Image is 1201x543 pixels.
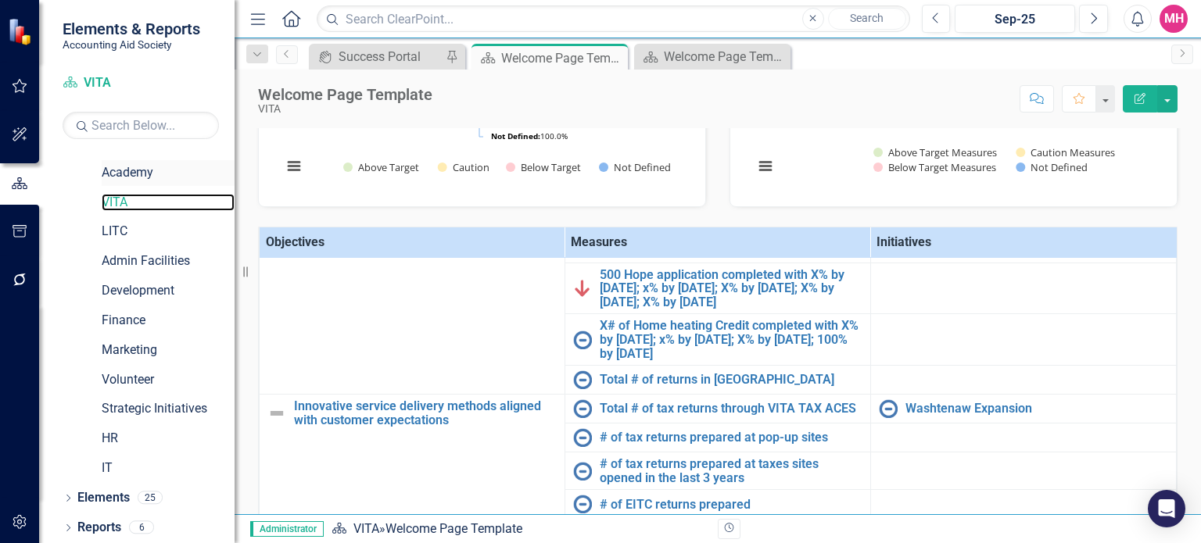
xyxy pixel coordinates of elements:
[102,282,235,300] a: Development
[102,341,235,359] a: Marketing
[491,130,540,141] tspan: Not Defined:
[573,462,592,480] img: No Information
[506,160,582,174] button: Show Below Target
[638,47,787,66] a: Welcome Page Template
[573,279,592,298] img: Below Plan
[755,155,776,177] button: View chart menu, Chart
[102,312,235,330] a: Finance
[1016,145,1115,159] button: Show Caution Measures
[343,160,420,174] button: Show Above Target
[565,490,870,519] td: Double-Click to Edit Right Click for Context Menu
[63,74,219,92] a: VITA
[565,452,870,490] td: Double-Click to Edit Right Click for Context Menu
[664,47,787,66] div: Welcome Page Template
[1160,5,1188,33] button: MH
[353,521,379,536] a: VITA
[102,194,235,212] a: VITA
[332,520,706,538] div: »
[313,47,442,66] a: Success Portal
[453,160,489,174] text: Caution
[600,430,862,445] a: # of tax returns prepared at pop-up sites
[565,423,870,452] td: Double-Click to Edit Right Click for Context Menu
[565,263,870,314] td: Double-Click to Edit Right Click for Context Menu
[102,223,235,241] a: LITC
[955,5,1075,33] button: Sep-25
[339,47,442,66] div: Success Portal
[1016,160,1087,174] button: Show Not Defined
[63,38,200,51] small: Accounting Aid Society
[905,402,1168,416] a: Washtenaw Expansion
[102,252,235,270] a: Admin Facilities
[260,395,565,519] td: Double-Click to Edit Right Click for Context Menu
[1148,490,1185,527] div: Open Intercom Messenger
[267,404,286,423] img: Not Defined
[573,399,592,418] img: No Information
[573,370,592,389] img: No Information
[63,112,219,139] input: Search Below...
[873,145,998,159] button: Show Above Target Measures
[573,428,592,447] img: No Information
[258,103,432,115] div: VITA
[873,160,998,174] button: Show Below Target Measures
[294,399,557,427] a: Innovative service delivery methods aligned with customer expectations
[258,86,432,103] div: Welcome Page Template
[879,399,898,418] img: No Information
[600,457,862,484] a: # of tax returns prepared at taxes sites opened in the last 3 years
[565,395,870,423] td: Double-Click to Edit Right Click for Context Menu
[8,17,35,45] img: ClearPoint Strategy
[102,400,235,418] a: Strategic Initiatives
[317,5,909,33] input: Search ClearPoint...
[573,330,592,349] img: No Information
[102,164,235,182] a: Academy
[250,521,324,537] span: Administrator
[600,402,862,416] a: Total # of tax returns through VITA TAX ACES
[438,160,489,174] button: Show Caution
[102,430,235,448] a: HR
[501,48,624,68] div: Welcome Page Template
[600,373,862,387] a: Total # of returns in [GEOGRAPHIC_DATA]
[565,366,870,395] td: Double-Click to Edit Right Click for Context Menu
[260,211,565,394] td: Double-Click to Edit Right Click for Context Menu
[600,319,862,360] a: X# of Home heating Credit completed with X% by [DATE]; x% by [DATE]; X% by [DATE]; 100% by [DATE]
[283,155,305,177] button: View chart menu, Chart
[960,10,1070,29] div: Sep-25
[102,371,235,389] a: Volunteer
[491,130,568,141] text: 100.0%
[129,521,154,534] div: 6
[850,12,884,24] span: Search
[828,8,906,30] button: Search
[102,459,235,477] a: IT
[138,491,163,505] div: 25
[385,521,522,536] div: Welcome Page Template
[870,395,1176,423] td: Double-Click to Edit Right Click for Context Menu
[600,268,862,309] a: 500 Hope application completed with X% by [DATE]; x% by [DATE]; X% by [DATE]; X% by [DATE]; X% by...
[565,314,870,366] td: Double-Click to Edit Right Click for Context Menu
[77,489,130,507] a: Elements
[63,20,200,38] span: Elements & Reports
[599,160,670,174] button: Show Not Defined
[573,495,592,513] img: No Information
[600,498,862,512] a: # of EITC returns prepared
[77,519,121,537] a: Reports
